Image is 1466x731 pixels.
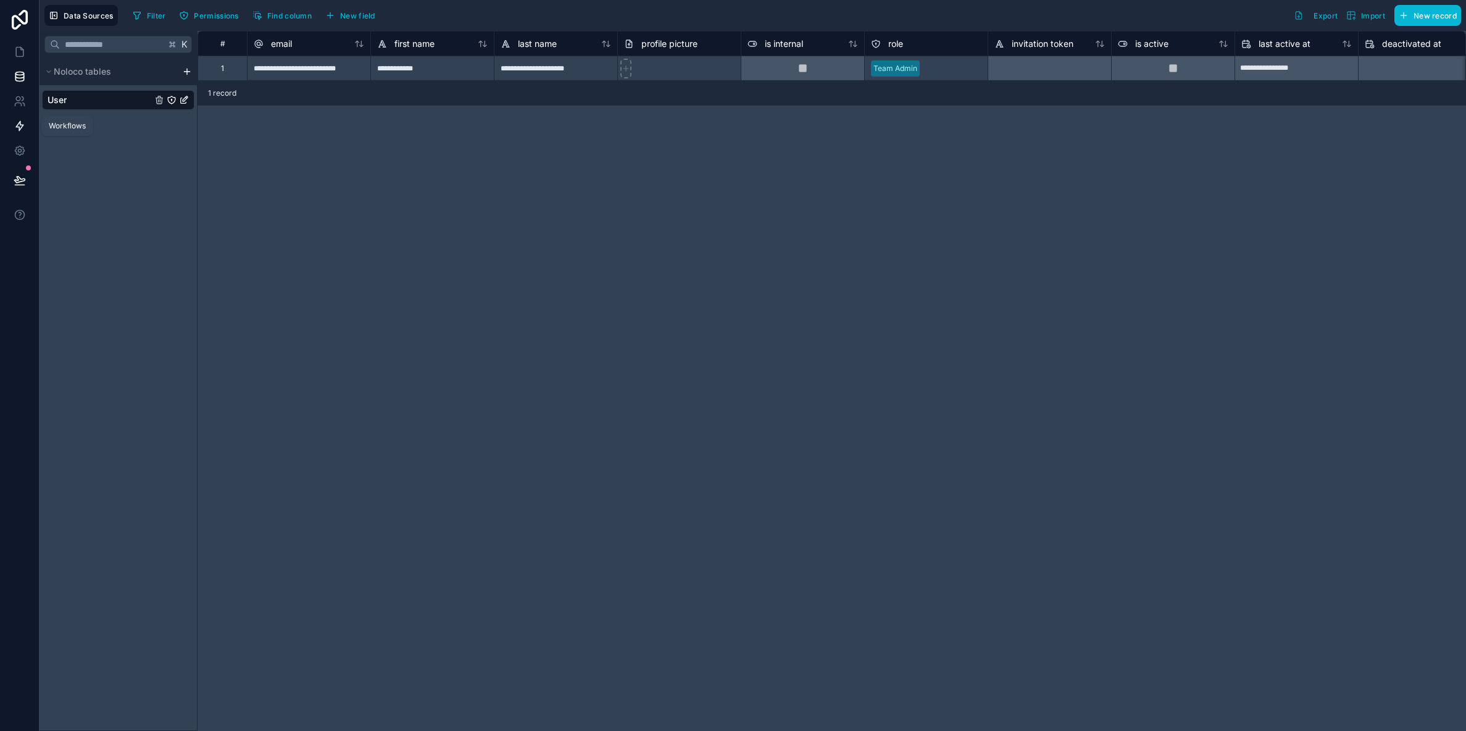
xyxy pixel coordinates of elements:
[1361,11,1385,20] span: Import
[194,11,238,20] span: Permissions
[64,11,114,20] span: Data Sources
[1394,5,1461,26] button: New record
[221,64,224,73] div: 1
[175,6,243,25] button: Permissions
[49,121,86,131] div: Workflows
[128,6,170,25] button: Filter
[518,38,557,50] span: last name
[1314,11,1338,20] span: Export
[180,40,189,49] span: K
[147,11,166,20] span: Filter
[248,6,316,25] button: Find column
[207,39,238,48] div: #
[1289,5,1342,26] button: Export
[1414,11,1457,20] span: New record
[44,5,118,26] button: Data Sources
[765,38,803,50] span: is internal
[1382,38,1441,50] span: deactivated at
[271,38,292,50] span: email
[267,11,312,20] span: Find column
[1389,5,1461,26] a: New record
[1012,38,1073,50] span: invitation token
[873,63,917,74] div: Team Admin
[1342,5,1389,26] button: Import
[641,38,698,50] span: profile picture
[340,11,375,20] span: New field
[321,6,380,25] button: New field
[888,38,903,50] span: role
[1259,38,1310,50] span: last active at
[175,6,248,25] a: Permissions
[394,38,435,50] span: first name
[1135,38,1168,50] span: is active
[208,88,236,98] span: 1 record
